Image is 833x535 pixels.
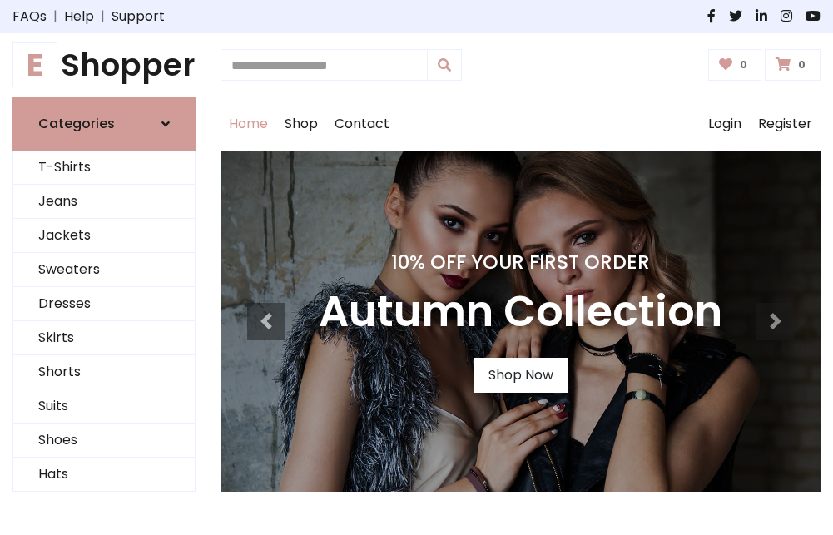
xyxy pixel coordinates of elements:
[13,355,195,389] a: Shorts
[38,116,115,131] h6: Categories
[736,57,751,72] span: 0
[112,7,165,27] a: Support
[13,151,195,185] a: T-Shirts
[221,97,276,151] a: Home
[12,7,47,27] a: FAQs
[765,49,821,81] a: 0
[94,7,112,27] span: |
[13,321,195,355] a: Skirts
[474,358,568,393] a: Shop Now
[13,219,195,253] a: Jackets
[13,185,195,219] a: Jeans
[12,42,57,87] span: E
[326,97,398,151] a: Contact
[708,49,762,81] a: 0
[12,47,196,83] a: EShopper
[13,458,195,492] a: Hats
[750,97,821,151] a: Register
[319,287,722,338] h3: Autumn Collection
[47,7,64,27] span: |
[64,7,94,27] a: Help
[13,424,195,458] a: Shoes
[13,389,195,424] a: Suits
[13,287,195,321] a: Dresses
[794,57,810,72] span: 0
[700,97,750,151] a: Login
[319,250,722,274] h4: 10% Off Your First Order
[12,47,196,83] h1: Shopper
[13,253,195,287] a: Sweaters
[276,97,326,151] a: Shop
[12,97,196,151] a: Categories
